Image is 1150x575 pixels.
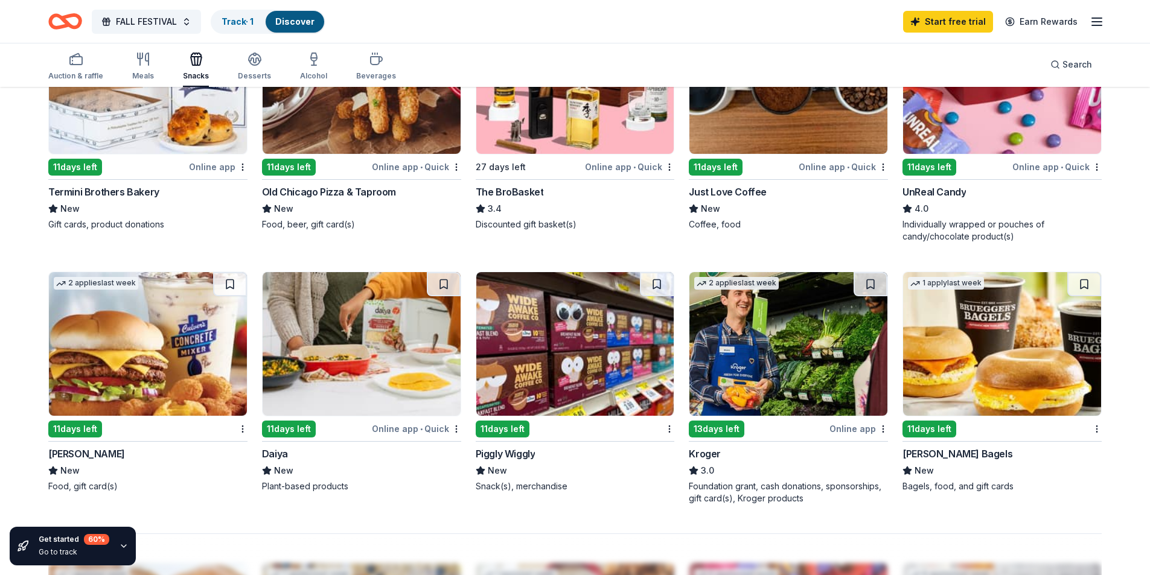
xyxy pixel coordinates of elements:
[908,277,984,290] div: 1 apply last week
[356,47,396,87] button: Beverages
[689,272,887,416] img: Image for Kroger
[476,272,674,416] img: Image for Piggly Wiggly
[48,446,125,461] div: [PERSON_NAME]
[420,424,423,434] span: •
[263,272,461,416] img: Image for Daiya
[902,446,1012,461] div: [PERSON_NAME] Bagels
[902,218,1102,243] div: Individually wrapped or pouches of candy/chocolate product(s)
[689,446,721,461] div: Kroger
[132,71,154,81] div: Meals
[902,185,966,199] div: UnReal Candy
[48,480,248,492] div: Food, gift card(s)
[903,11,993,33] a: Start free trial
[902,480,1102,492] div: Bagels, food, and gift cards
[238,47,271,87] button: Desserts
[633,162,636,172] span: •
[262,480,461,492] div: Plant-based products
[262,421,316,437] div: 11 days left
[915,202,928,216] span: 4.0
[689,10,888,230] a: Image for Just Love Coffee1 applylast week11days leftOnline app•QuickJust Love CoffeeNewCoffee, food
[689,272,888,504] a: Image for Kroger2 applieslast week13days leftOnline appKroger3.0Foundation grant, cash donations,...
[476,10,675,230] a: Image for The BroBasket12 applieslast week27 days leftOnline app•QuickThe BroBasket3.4Discounted ...
[902,421,956,437] div: 11 days left
[48,185,159,199] div: Termini Brothers Bakery
[998,11,1085,33] a: Earn Rewards
[48,7,82,36] a: Home
[211,10,325,34] button: Track· 1Discover
[701,202,720,216] span: New
[689,185,767,199] div: Just Love Coffee
[116,14,177,29] span: FALL FESTIVAL
[48,47,103,87] button: Auction & raffle
[476,160,526,174] div: 27 days left
[300,47,327,87] button: Alcohol
[39,534,109,545] div: Get started
[262,218,461,230] div: Food, beer, gift card(s)
[689,159,743,176] div: 11 days left
[902,159,956,176] div: 11 days left
[488,463,507,478] span: New
[902,272,1102,492] a: Image for Bruegger's Bagels1 applylast week11days left[PERSON_NAME] BagelsNewBagels, food, and gi...
[1062,57,1092,72] span: Search
[183,71,209,81] div: Snacks
[689,421,744,437] div: 13 days left
[49,272,247,416] img: Image for Culver's
[222,16,254,27] a: Track· 1
[689,480,888,504] div: Foundation grant, cash donations, sponsorships, gift card(s), Kroger products
[183,47,209,87] button: Snacks
[420,162,423,172] span: •
[356,71,396,81] div: Beverages
[262,446,288,461] div: Daiya
[372,421,461,436] div: Online app Quick
[132,47,154,87] button: Meals
[48,421,102,437] div: 11 days left
[60,463,80,478] span: New
[262,159,316,176] div: 11 days left
[262,10,461,230] a: Image for Old Chicago Pizza & Taproom1 applylast week11days leftOnline app•QuickOld Chicago Pizza...
[476,480,675,492] div: Snack(s), merchandise
[48,71,103,81] div: Auction & raffle
[847,162,849,172] span: •
[48,272,248,492] a: Image for Culver's 2 applieslast week11days left[PERSON_NAME]NewFood, gift card(s)
[92,10,201,34] button: FALL FESTIVAL
[476,185,544,199] div: The BroBasket
[1041,52,1102,77] button: Search
[689,218,888,230] div: Coffee, food
[48,159,102,176] div: 11 days left
[902,10,1102,243] a: Image for UnReal Candy6 applieslast week11days leftOnline app•QuickUnReal Candy4.0Individually wr...
[476,446,535,461] div: Piggly Wiggly
[701,463,714,478] span: 3.0
[476,272,675,492] a: Image for Piggly Wiggly11days leftPiggly WigglyNewSnack(s), merchandise
[262,272,461,492] a: Image for Daiya11days leftOnline app•QuickDaiyaNewPlant-based products
[60,202,80,216] span: New
[799,159,888,174] div: Online app Quick
[84,534,109,545] div: 60 %
[915,463,934,478] span: New
[476,218,675,230] div: Discounted gift basket(s)
[476,421,529,437] div: 11 days left
[1061,162,1063,172] span: •
[274,463,293,478] span: New
[274,202,293,216] span: New
[372,159,461,174] div: Online app Quick
[262,185,396,199] div: Old Chicago Pizza & Taproom
[48,218,248,230] div: Gift cards, product donations
[275,16,315,27] a: Discover
[300,71,327,81] div: Alcohol
[1012,159,1102,174] div: Online app Quick
[39,547,109,557] div: Go to track
[238,71,271,81] div: Desserts
[488,202,502,216] span: 3.4
[54,277,138,290] div: 2 applies last week
[829,421,888,436] div: Online app
[694,277,779,290] div: 2 applies last week
[903,272,1101,416] img: Image for Bruegger's Bagels
[48,10,248,230] a: Image for Termini Brothers Bakery7 applieslast week11days leftOnline appTermini Brothers BakeryNe...
[189,159,248,174] div: Online app
[585,159,674,174] div: Online app Quick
